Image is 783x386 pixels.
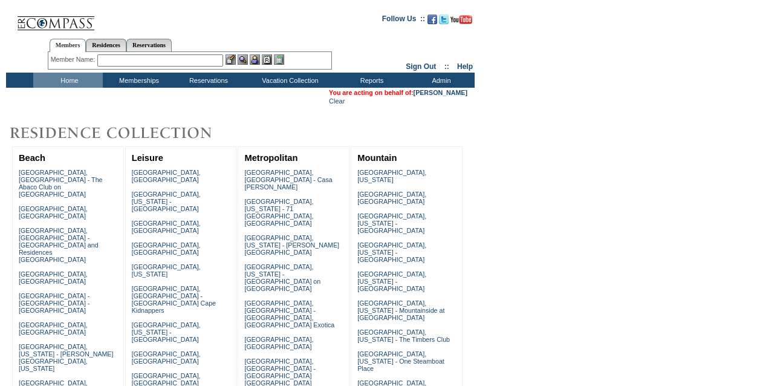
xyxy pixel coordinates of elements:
[132,350,201,365] a: [GEOGRAPHIC_DATA], [GEOGRAPHIC_DATA]
[450,18,472,25] a: Subscribe to our YouTube Channel
[19,169,103,198] a: [GEOGRAPHIC_DATA], [GEOGRAPHIC_DATA] - The Abaco Club on [GEOGRAPHIC_DATA]
[250,54,260,65] img: Impersonate
[329,97,345,105] a: Clear
[357,299,444,321] a: [GEOGRAPHIC_DATA], [US_STATE] - Mountainside at [GEOGRAPHIC_DATA]
[357,169,426,183] a: [GEOGRAPHIC_DATA], [US_STATE]
[33,73,103,88] td: Home
[414,89,467,96] a: [PERSON_NAME]
[405,73,475,88] td: Admin
[16,6,95,31] img: Compass Home
[336,73,405,88] td: Reports
[444,62,449,71] span: ::
[329,89,467,96] span: You are acting on behalf of:
[86,39,126,51] a: Residences
[132,153,163,163] a: Leisure
[103,73,172,88] td: Memberships
[357,191,426,205] a: [GEOGRAPHIC_DATA], [GEOGRAPHIC_DATA]
[6,18,16,19] img: i.gif
[439,18,449,25] a: Follow us on Twitter
[242,73,336,88] td: Vacation Collection
[132,191,201,212] a: [GEOGRAPHIC_DATA], [US_STATE] - [GEOGRAPHIC_DATA]
[50,39,86,52] a: Members
[132,263,201,278] a: [GEOGRAPHIC_DATA], [US_STATE]
[19,153,45,163] a: Beach
[357,329,450,343] a: [GEOGRAPHIC_DATA], [US_STATE] - The Timbers Club
[244,169,332,191] a: [GEOGRAPHIC_DATA], [GEOGRAPHIC_DATA] - Casa [PERSON_NAME]
[427,15,437,24] img: Become our fan on Facebook
[132,241,201,256] a: [GEOGRAPHIC_DATA], [GEOGRAPHIC_DATA]
[357,350,444,372] a: [GEOGRAPHIC_DATA], [US_STATE] - One Steamboat Place
[19,292,89,314] a: [GEOGRAPHIC_DATA] - [GEOGRAPHIC_DATA] - [GEOGRAPHIC_DATA]
[132,321,201,343] a: [GEOGRAPHIC_DATA], [US_STATE] - [GEOGRAPHIC_DATA]
[357,241,426,263] a: [GEOGRAPHIC_DATA], [US_STATE] - [GEOGRAPHIC_DATA]
[132,220,201,234] a: [GEOGRAPHIC_DATA], [GEOGRAPHIC_DATA]
[132,169,201,183] a: [GEOGRAPHIC_DATA], [GEOGRAPHIC_DATA]
[427,18,437,25] a: Become our fan on Facebook
[439,15,449,24] img: Follow us on Twitter
[244,198,313,227] a: [GEOGRAPHIC_DATA], [US_STATE] - 71 [GEOGRAPHIC_DATA], [GEOGRAPHIC_DATA]
[238,54,248,65] img: View
[457,62,473,71] a: Help
[244,336,313,350] a: [GEOGRAPHIC_DATA], [GEOGRAPHIC_DATA]
[51,54,97,65] div: Member Name:
[19,270,88,285] a: [GEOGRAPHIC_DATA], [GEOGRAPHIC_DATA]
[19,205,88,220] a: [GEOGRAPHIC_DATA], [GEOGRAPHIC_DATA]
[244,234,339,256] a: [GEOGRAPHIC_DATA], [US_STATE] - [PERSON_NAME][GEOGRAPHIC_DATA]
[274,54,284,65] img: b_calculator.gif
[450,15,472,24] img: Subscribe to our YouTube Channel
[132,285,216,314] a: [GEOGRAPHIC_DATA], [GEOGRAPHIC_DATA] - [GEOGRAPHIC_DATA] Cape Kidnappers
[6,121,242,145] img: Destinations by Exclusive Resorts
[382,13,425,28] td: Follow Us ::
[244,263,320,292] a: [GEOGRAPHIC_DATA], [US_STATE] - [GEOGRAPHIC_DATA] on [GEOGRAPHIC_DATA]
[406,62,436,71] a: Sign Out
[226,54,236,65] img: b_edit.gif
[357,270,426,292] a: [GEOGRAPHIC_DATA], [US_STATE] - [GEOGRAPHIC_DATA]
[244,299,334,329] a: [GEOGRAPHIC_DATA], [GEOGRAPHIC_DATA] - [GEOGRAPHIC_DATA], [GEOGRAPHIC_DATA] Exotica
[19,227,99,263] a: [GEOGRAPHIC_DATA], [GEOGRAPHIC_DATA] - [GEOGRAPHIC_DATA] and Residences [GEOGRAPHIC_DATA]
[172,73,242,88] td: Reservations
[262,54,272,65] img: Reservations
[19,321,88,336] a: [GEOGRAPHIC_DATA], [GEOGRAPHIC_DATA]
[357,212,426,234] a: [GEOGRAPHIC_DATA], [US_STATE] - [GEOGRAPHIC_DATA]
[19,343,114,372] a: [GEOGRAPHIC_DATA], [US_STATE] - [PERSON_NAME][GEOGRAPHIC_DATA], [US_STATE]
[126,39,172,51] a: Reservations
[357,153,397,163] a: Mountain
[244,153,297,163] a: Metropolitan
